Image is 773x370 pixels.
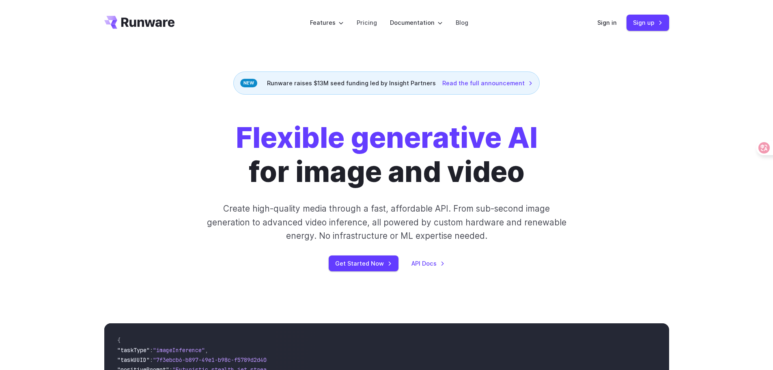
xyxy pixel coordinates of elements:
span: : [150,346,153,354]
a: Get Started Now [329,255,398,271]
span: "7f3ebcb6-b897-49e1-b98c-f5789d2d40d7" [153,356,276,364]
span: "imageInference" [153,346,205,354]
span: , [205,346,208,354]
span: "taskType" [117,346,150,354]
a: Read the full announcement [442,78,533,88]
a: Blog [456,18,468,27]
div: Runware raises $13M seed funding led by Insight Partners [233,71,540,95]
a: Go to / [104,16,175,29]
p: Create high-quality media through a fast, affordable API. From sub-second image generation to adv... [206,202,567,242]
label: Documentation [390,18,443,27]
span: { [117,337,121,344]
span: : [150,356,153,364]
h1: for image and video [236,121,538,189]
strong: Flexible generative AI [236,120,538,155]
a: Sign up [627,15,669,30]
a: Sign in [597,18,617,27]
a: Pricing [357,18,377,27]
a: API Docs [411,259,445,268]
span: "taskUUID" [117,356,150,364]
label: Features [310,18,344,27]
